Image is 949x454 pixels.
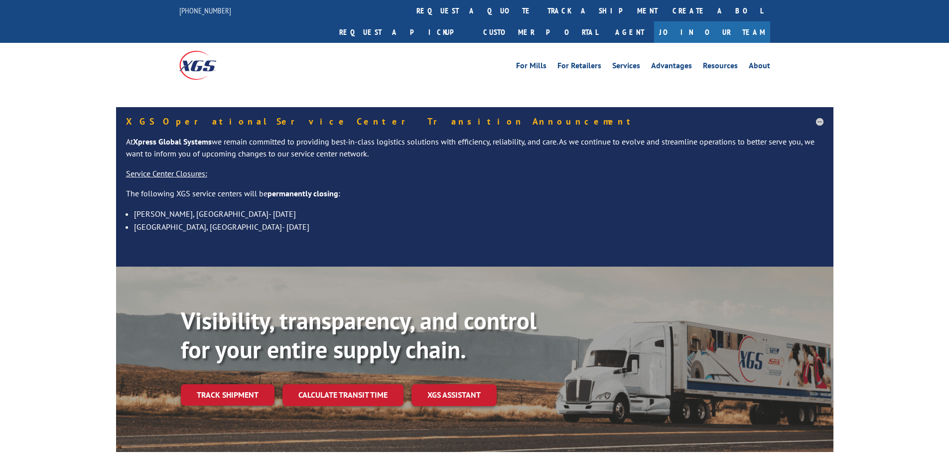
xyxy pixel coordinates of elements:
[703,62,738,73] a: Resources
[605,21,654,43] a: Agent
[126,188,823,208] p: The following XGS service centers will be :
[134,207,823,220] li: [PERSON_NAME], [GEOGRAPHIC_DATA]- [DATE]
[181,305,537,365] b: Visibility, transparency, and control for your entire supply chain.
[332,21,476,43] a: Request a pickup
[181,384,274,405] a: Track shipment
[126,117,823,126] h5: XGS Operational Service Center Transition Announcement
[282,384,404,406] a: Calculate transit time
[476,21,605,43] a: Customer Portal
[134,220,823,233] li: [GEOGRAPHIC_DATA], [GEOGRAPHIC_DATA]- [DATE]
[126,136,823,168] p: At we remain committed to providing best-in-class logistics solutions with efficiency, reliabilit...
[557,62,601,73] a: For Retailers
[516,62,546,73] a: For Mills
[133,137,212,147] strong: Xpress Global Systems
[126,168,207,178] u: Service Center Closures:
[268,188,338,198] strong: permanently closing
[411,384,497,406] a: XGS ASSISTANT
[612,62,640,73] a: Services
[654,21,770,43] a: Join Our Team
[749,62,770,73] a: About
[651,62,692,73] a: Advantages
[179,5,231,15] a: [PHONE_NUMBER]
